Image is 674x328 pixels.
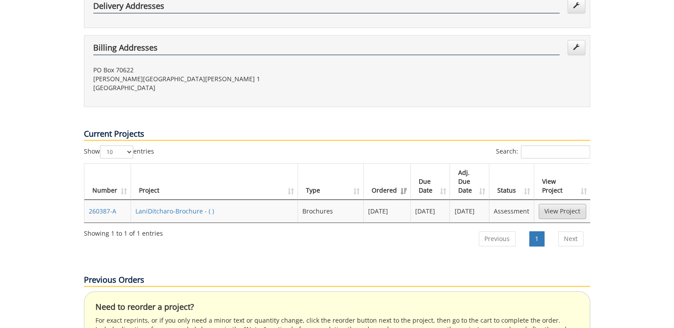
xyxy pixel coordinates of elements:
[93,75,330,83] p: [PERSON_NAME][GEOGRAPHIC_DATA][PERSON_NAME] 1
[558,231,583,246] a: Next
[489,164,534,200] th: Status: activate to sort column ascending
[529,231,544,246] a: 1
[93,66,330,75] p: PO Box 70622
[93,43,559,55] h4: Billing Addresses
[489,200,534,222] td: Assessment
[298,200,364,222] td: Brochures
[496,145,590,158] label: Search:
[534,164,591,200] th: View Project: activate to sort column ascending
[84,164,131,200] th: Number: activate to sort column ascending
[135,207,214,215] a: LaniDitcharo-Brochure - ( )
[521,145,590,158] input: Search:
[84,274,590,287] p: Previous Orders
[450,164,489,200] th: Adj. Due Date: activate to sort column ascending
[567,40,585,55] a: Edit Addresses
[411,200,450,222] td: [DATE]
[411,164,450,200] th: Due Date: activate to sort column ascending
[95,303,579,312] h4: Need to reorder a project?
[364,200,411,222] td: [DATE]
[479,231,515,246] a: Previous
[539,204,586,219] a: View Project
[84,128,590,141] p: Current Projects
[93,2,559,13] h4: Delivery Addresses
[93,83,330,92] p: [GEOGRAPHIC_DATA]
[298,164,364,200] th: Type: activate to sort column ascending
[89,207,116,215] a: 260387-A
[100,145,133,158] select: Showentries
[131,164,298,200] th: Project: activate to sort column ascending
[84,225,163,238] div: Showing 1 to 1 of 1 entries
[84,145,154,158] label: Show entries
[450,200,489,222] td: [DATE]
[364,164,411,200] th: Ordered: activate to sort column ascending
